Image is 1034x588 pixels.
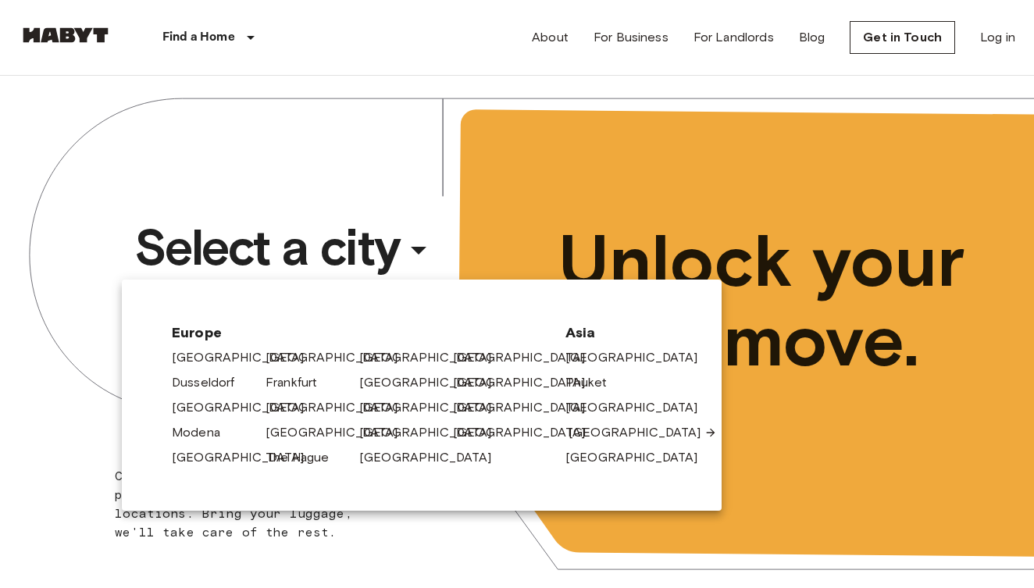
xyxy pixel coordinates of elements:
a: [GEOGRAPHIC_DATA] [565,448,714,467]
a: The Hague [266,448,344,467]
a: [GEOGRAPHIC_DATA] [565,348,714,367]
a: Dusseldorf [172,373,251,392]
a: [GEOGRAPHIC_DATA] [359,423,508,442]
a: [GEOGRAPHIC_DATA] [359,373,508,392]
a: Phuket [565,373,622,392]
a: [GEOGRAPHIC_DATA] [266,423,414,442]
span: Asia [565,323,672,342]
a: Frankfurt [266,373,333,392]
a: Modena [172,423,236,442]
a: [GEOGRAPHIC_DATA] [453,398,601,417]
a: [GEOGRAPHIC_DATA] [266,348,414,367]
a: [GEOGRAPHIC_DATA] [359,398,508,417]
a: [GEOGRAPHIC_DATA] [565,398,714,417]
a: [GEOGRAPHIC_DATA] [453,423,601,442]
a: [GEOGRAPHIC_DATA] [172,398,320,417]
a: [GEOGRAPHIC_DATA] [569,423,717,442]
a: [GEOGRAPHIC_DATA] [359,448,508,467]
a: [GEOGRAPHIC_DATA] [172,448,320,467]
a: [GEOGRAPHIC_DATA] [266,398,414,417]
span: Europe [172,323,540,342]
a: [GEOGRAPHIC_DATA] [172,348,320,367]
a: [GEOGRAPHIC_DATA] [453,373,601,392]
a: [GEOGRAPHIC_DATA] [359,348,508,367]
a: [GEOGRAPHIC_DATA] [453,348,601,367]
